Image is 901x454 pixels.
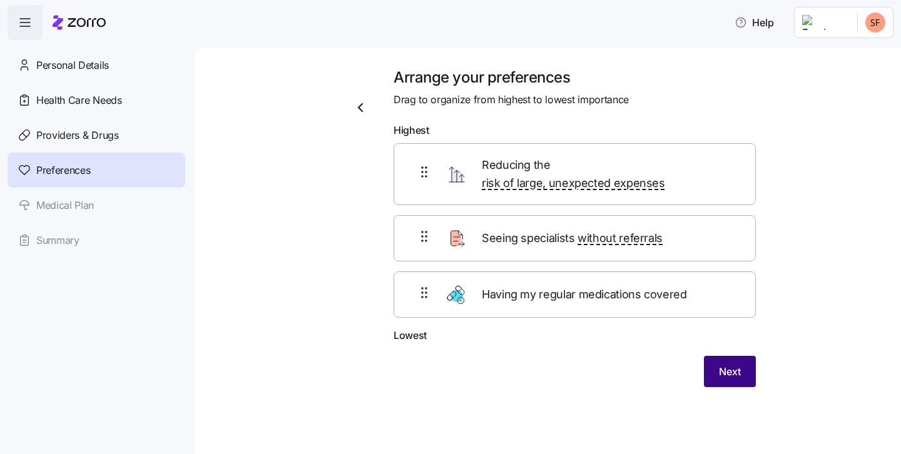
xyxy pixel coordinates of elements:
[36,128,119,143] span: Providers & Drugs
[36,163,90,178] span: Preferences
[8,118,185,153] a: Providers & Drugs
[482,156,733,193] span: Reducing the
[482,286,690,304] span: Having my regular medications covered
[36,58,109,73] span: Personal Details
[8,48,185,83] a: Personal Details
[865,13,885,33] img: d8c0d773a292aa022b110e6547e438b9
[735,15,774,30] span: Help
[394,143,756,206] div: Reducing the risk of large, unexpected expenses
[719,364,741,379] span: Next
[704,356,756,387] button: Next
[8,153,185,188] a: Preferences
[725,10,784,35] button: Help
[8,83,185,118] a: Health Care Needs
[802,15,847,30] img: Employer logo
[482,174,665,193] span: risk of large, unexpected expenses
[394,68,756,87] h1: Arrange your preferences
[394,92,629,108] span: Drag to organize from highest to lowest importance
[394,123,429,138] span: Highest
[394,215,756,261] div: Seeing specialists without referrals
[578,230,663,248] span: without referrals
[482,230,663,248] span: Seeing specialists
[36,93,122,108] span: Health Care Needs
[394,328,427,343] span: Lowest
[394,271,756,318] div: Having my regular medications covered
